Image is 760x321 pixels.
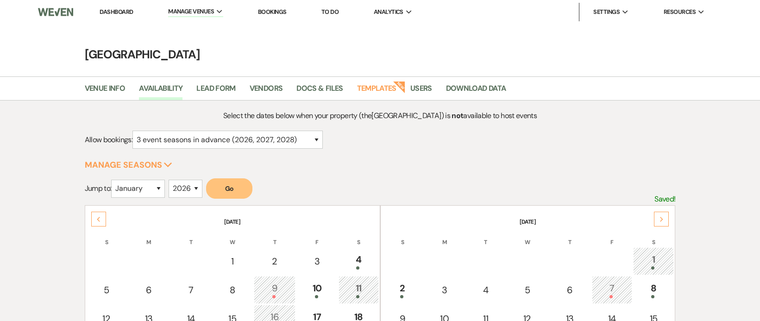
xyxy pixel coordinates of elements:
[139,82,182,100] a: Availability
[296,227,338,246] th: F
[250,82,283,100] a: Vendors
[387,281,419,298] div: 2
[429,283,459,297] div: 3
[374,7,403,17] span: Analytics
[410,82,432,100] a: Users
[382,207,674,226] th: [DATE]
[471,283,501,297] div: 4
[258,8,287,16] a: Bookings
[47,46,714,63] h4: [GEOGRAPHIC_DATA]
[424,227,465,246] th: M
[465,227,506,246] th: T
[217,283,248,297] div: 8
[128,227,170,246] th: M
[321,8,339,16] a: To Do
[344,252,374,270] div: 4
[85,183,112,193] span: Jump to:
[339,227,379,246] th: S
[100,8,133,16] a: Dashboard
[168,7,214,16] span: Manage Venues
[85,161,172,169] button: Manage Seasons
[259,254,291,268] div: 2
[171,227,211,246] th: T
[217,254,248,268] div: 1
[592,227,632,246] th: F
[597,281,627,298] div: 7
[86,227,127,246] th: S
[446,82,506,100] a: Download Data
[133,283,165,297] div: 6
[633,227,674,246] th: S
[85,135,132,145] span: Allow bookings:
[86,207,379,226] th: [DATE]
[301,281,333,298] div: 10
[638,281,669,298] div: 8
[393,80,406,93] strong: New
[38,2,73,22] img: Weven Logo
[212,227,253,246] th: W
[382,227,424,246] th: S
[176,283,206,297] div: 7
[638,252,669,270] div: 1
[549,227,591,246] th: T
[259,281,291,298] div: 9
[593,7,620,17] span: Settings
[512,283,543,297] div: 5
[91,283,122,297] div: 5
[344,281,374,298] div: 11
[158,110,602,122] p: Select the dates below when your property (the [GEOGRAPHIC_DATA] ) is available to host events
[664,7,696,17] span: Resources
[357,82,396,100] a: Templates
[554,283,586,297] div: 6
[296,82,343,100] a: Docs & Files
[452,111,463,120] strong: not
[85,82,126,100] a: Venue Info
[301,254,333,268] div: 3
[654,193,675,205] p: Saved!
[206,178,252,199] button: Go
[254,227,296,246] th: T
[507,227,548,246] th: W
[196,82,235,100] a: Lead Form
